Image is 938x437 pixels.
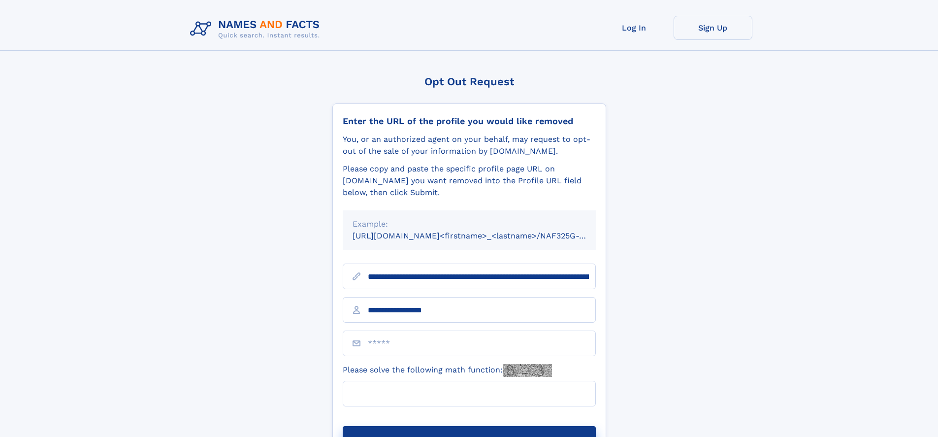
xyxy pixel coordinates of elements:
[353,231,615,240] small: [URL][DOMAIN_NAME]<firstname>_<lastname>/NAF325G-xxxxxxxx
[343,116,596,127] div: Enter the URL of the profile you would like removed
[353,218,586,230] div: Example:
[343,163,596,199] div: Please copy and paste the specific profile page URL on [DOMAIN_NAME] you want removed into the Pr...
[674,16,752,40] a: Sign Up
[595,16,674,40] a: Log In
[343,134,596,157] div: You, or an authorized agent on your behalf, may request to opt-out of the sale of your informatio...
[332,75,606,88] div: Opt Out Request
[186,16,328,42] img: Logo Names and Facts
[343,364,552,377] label: Please solve the following math function:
